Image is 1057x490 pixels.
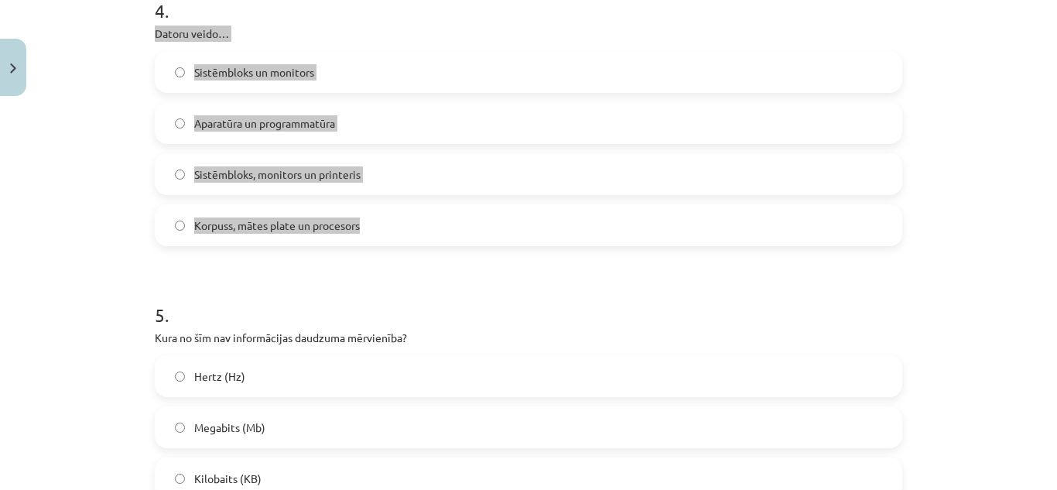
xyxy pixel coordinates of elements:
[194,166,361,183] span: Sistēmbloks, monitors un printeris
[194,64,314,81] span: Sistēmbloks un monitors
[155,330,902,346] p: Kura no šīm nav informācijas daudzuma mērvienība?
[175,474,185,484] input: Kilobaits (KB)
[155,277,902,325] h1: 5 .
[194,420,265,436] span: Megabits (Mb)
[175,372,185,382] input: Hertz (Hz)
[175,118,185,128] input: Aparatūra un programmatūra
[194,368,245,385] span: Hertz (Hz)
[155,26,902,42] p: Datoru veido…
[175,423,185,433] input: Megabits (Mb)
[175,170,185,180] input: Sistēmbloks, monitors un printeris
[194,218,360,234] span: Korpuss, mātes plate un procesors
[175,67,185,77] input: Sistēmbloks un monitors
[10,63,16,74] img: icon-close-lesson-0947bae3869378f0d4975bcd49f059093ad1ed9edebbc8119c70593378902aed.svg
[175,221,185,231] input: Korpuss, mātes plate un procesors
[194,115,335,132] span: Aparatūra un programmatūra
[194,471,262,487] span: Kilobaits (KB)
